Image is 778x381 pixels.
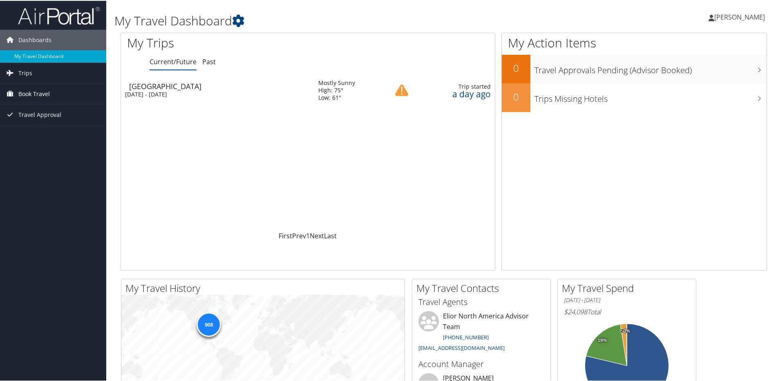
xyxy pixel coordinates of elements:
[292,231,306,240] a: Prev
[18,62,32,83] span: Trips
[114,11,554,29] h1: My Travel Dashboard
[564,307,690,316] h6: Total
[18,5,100,25] img: airportal-logo.png
[621,328,627,333] tspan: 2%
[150,56,197,65] a: Current/Future
[418,296,544,307] h3: Travel Agents
[624,328,630,333] tspan: 0%
[709,4,773,29] a: [PERSON_NAME]
[310,231,324,240] a: Next
[318,78,355,86] div: Mostly Sunny
[443,333,489,340] a: [PHONE_NUMBER]
[18,29,51,49] span: Dashboards
[125,90,306,97] div: [DATE] - [DATE]
[324,231,337,240] a: Last
[416,280,550,294] h2: My Travel Contacts
[502,89,530,103] h2: 0
[318,93,355,101] div: Low: 61°
[418,343,505,351] a: [EMAIL_ADDRESS][DOMAIN_NAME]
[564,296,690,303] h6: [DATE] - [DATE]
[562,280,696,294] h2: My Travel Spend
[564,307,587,316] span: $24,098
[502,34,767,51] h1: My Action Items
[534,60,767,75] h3: Travel Approvals Pending (Advisor Booked)
[202,56,216,65] a: Past
[418,358,544,369] h3: Account Manager
[18,83,50,103] span: Book Travel
[598,337,607,342] tspan: 19%
[534,88,767,104] h3: Trips Missing Hotels
[18,104,61,124] span: Travel Approval
[502,54,767,83] a: 0Travel Approvals Pending (Advisor Booked)
[318,86,355,93] div: High: 75°
[714,12,765,21] span: [PERSON_NAME]
[414,310,548,354] li: Elior North America Advisor Team
[502,83,767,111] a: 0Trips Missing Hotels
[306,231,310,240] a: 1
[421,82,490,90] div: Trip started
[502,61,530,74] h2: 0
[197,312,221,336] div: 908
[125,280,405,294] h2: My Travel History
[421,90,490,97] div: a day ago
[279,231,292,240] a: First
[127,34,333,51] h1: My Trips
[129,82,310,89] div: [GEOGRAPHIC_DATA]
[395,83,408,96] img: alert-flat-solid-caution.png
